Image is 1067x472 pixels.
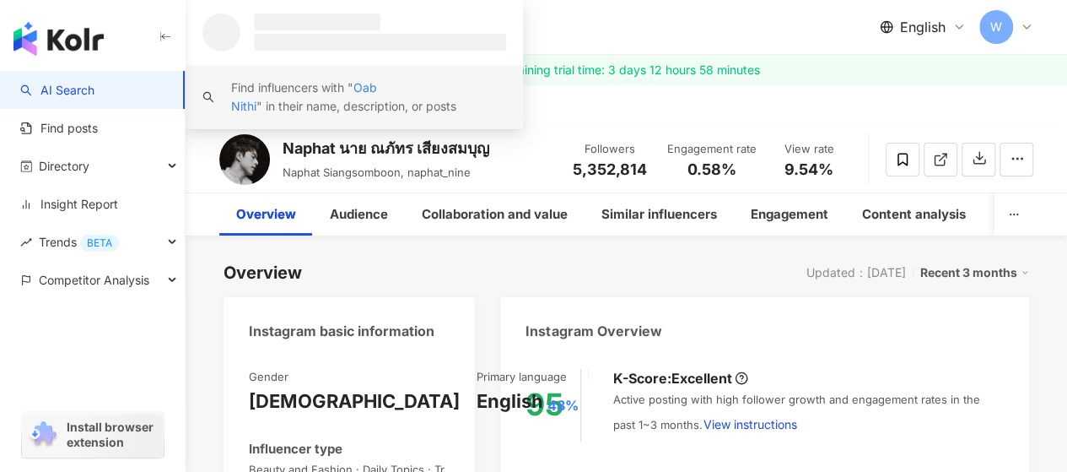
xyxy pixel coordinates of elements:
[219,94,302,126] button: 5.4M
[39,261,149,299] span: Competitor Analysis
[525,322,661,340] div: Instagram Overview
[80,235,119,252] div: BETA
[573,160,647,178] span: 5,352,814
[671,369,731,388] div: Excellent
[256,98,289,122] div: 5.4M
[20,236,32,248] span: rise
[547,396,579,415] span: 48%
[20,196,118,213] a: Insight Report
[283,165,471,179] span: Naphat Siangsomboon, naphat_nine
[525,388,563,422] div: 95
[249,440,342,458] div: Influencer type
[702,408,797,442] button: View instructions
[249,388,460,415] div: [DEMOGRAPHIC_DATA]
[477,369,567,384] div: Primary language
[477,388,543,415] div: English
[283,138,489,159] div: Naphat นาย ณภัทร เสียงสมบุญ
[777,141,841,158] div: View rate
[862,204,966,225] div: Content analysis
[249,322,434,340] div: Instagram basic information
[20,82,94,99] a: searchAI Search
[27,421,59,448] img: chrome extension
[990,18,1002,36] span: W
[703,418,796,431] span: View instructions
[249,369,288,384] div: Gender
[13,22,104,56] img: logo
[612,392,1004,441] div: Active posting with high follower growth and engagement rates in the past 1~3 months.
[422,204,568,225] div: Collaboration and value
[573,141,647,158] div: Followers
[236,204,296,225] div: Overview
[224,261,302,285] div: Overview
[687,161,736,178] span: 0.58%
[601,204,717,225] div: Similar influencers
[920,262,1029,284] div: Recent 3 months
[186,55,1067,85] a: Remaining trial time: 3 days 12 hours 58 minutes
[67,420,159,450] span: Install browser extension
[22,412,164,458] a: chrome extensionInstall browser extension
[39,223,119,261] span: Trends
[20,120,98,137] a: Find posts
[330,204,388,225] div: Audience
[784,161,833,178] span: 9.54%
[612,369,748,388] div: K-Score :
[667,141,757,158] div: Engagement rate
[900,18,946,36] span: English
[340,98,368,122] div: 136K
[358,21,369,33] span: search
[751,204,828,225] div: Engagement
[806,266,906,279] div: Updated：[DATE]
[219,134,270,185] img: KOL Avatar
[39,147,89,185] span: Directory
[310,94,381,126] button: 136K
